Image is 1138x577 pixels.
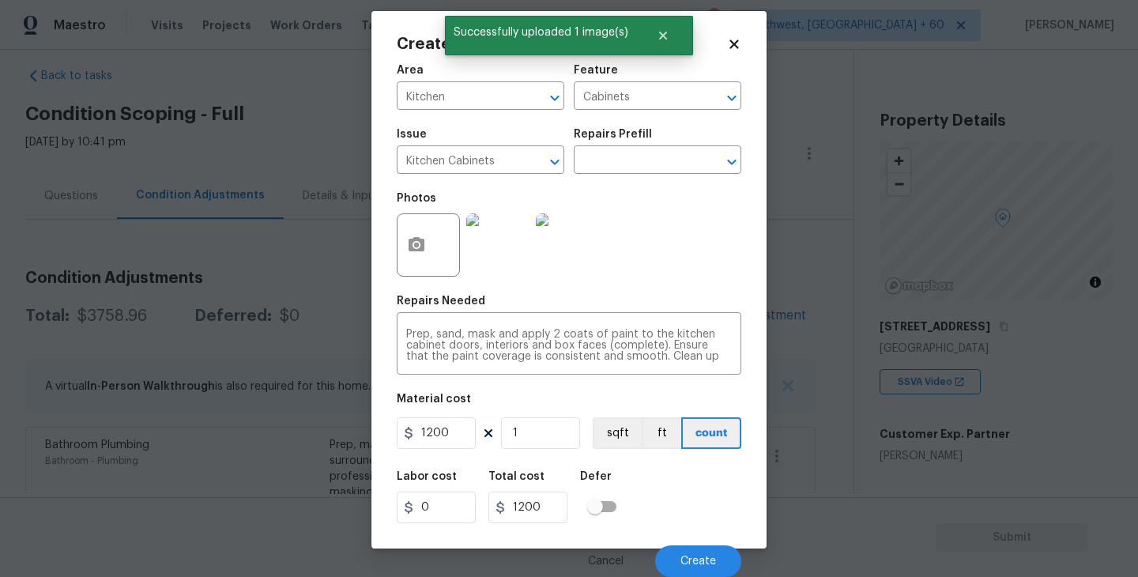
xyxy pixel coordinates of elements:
[397,471,457,482] h5: Labor cost
[593,417,642,449] button: sqft
[544,151,566,173] button: Open
[637,20,689,51] button: Close
[655,545,741,577] button: Create
[721,151,743,173] button: Open
[574,129,652,140] h5: Repairs Prefill
[680,556,716,568] span: Create
[445,16,637,49] span: Successfully uploaded 1 image(s)
[397,394,471,405] h5: Material cost
[580,471,612,482] h5: Defer
[397,65,424,76] h5: Area
[397,193,436,204] h5: Photos
[588,556,624,568] span: Cancel
[721,87,743,109] button: Open
[397,36,727,52] h2: Create Condition Adjustment
[397,129,427,140] h5: Issue
[681,417,741,449] button: count
[406,329,732,362] textarea: Prep, sand, mask and apply 2 coats of paint to the kitchen cabinet doors, interiors and box faces...
[488,471,545,482] h5: Total cost
[544,87,566,109] button: Open
[642,417,681,449] button: ft
[563,545,649,577] button: Cancel
[574,65,618,76] h5: Feature
[397,296,485,307] h5: Repairs Needed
